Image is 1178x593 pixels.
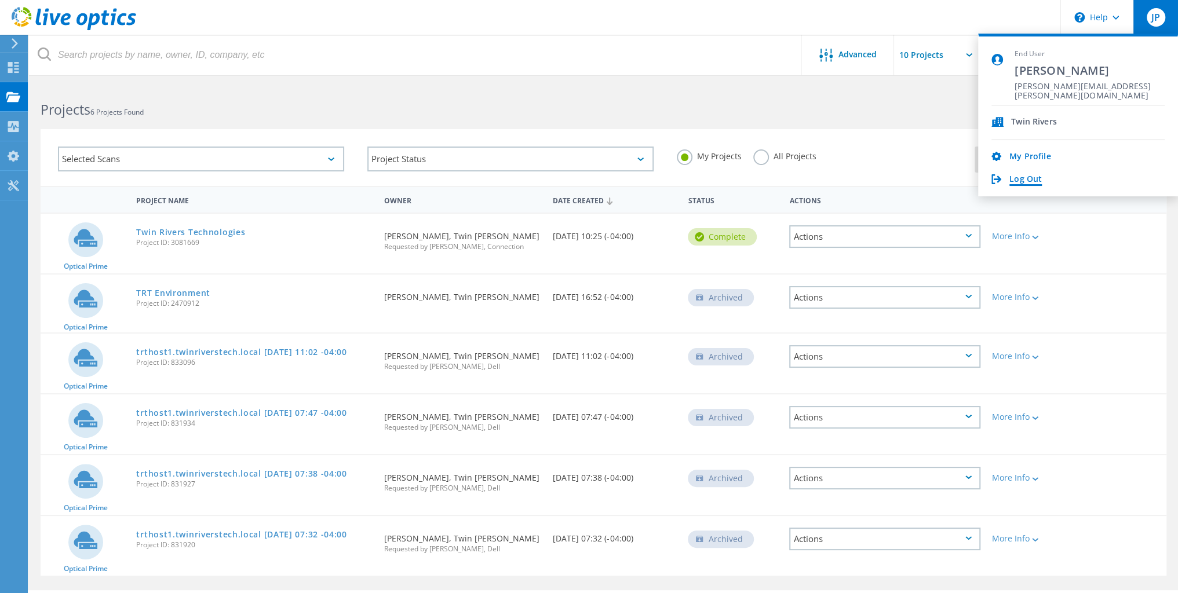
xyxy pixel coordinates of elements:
[682,189,783,210] div: Status
[688,348,754,365] div: Archived
[992,474,1070,482] div: More Info
[136,541,372,548] span: Project ID: 831920
[1011,117,1057,128] span: Twin Rivers
[975,147,1062,173] button: Search
[378,394,547,442] div: [PERSON_NAME], Twin [PERSON_NAME]
[136,409,347,417] a: trthost1.twinriverstech.local [DATE] 07:47 -04:00
[992,413,1070,421] div: More Info
[547,516,682,554] div: [DATE] 07:32 (-04:00)
[136,481,372,488] span: Project ID: 831927
[384,243,541,250] span: Requested by [PERSON_NAME], Connection
[1009,174,1042,185] a: Log Out
[136,530,347,539] a: trthost1.twinriverstech.local [DATE] 07:32 -04:00
[688,228,757,246] div: Complete
[688,470,754,487] div: Archived
[378,455,547,503] div: [PERSON_NAME], Twin [PERSON_NAME]
[384,363,541,370] span: Requested by [PERSON_NAME], Dell
[789,406,980,429] div: Actions
[384,424,541,431] span: Requested by [PERSON_NAME], Dell
[547,394,682,433] div: [DATE] 07:47 (-04:00)
[1009,152,1051,163] a: My Profile
[547,274,682,313] div: [DATE] 16:52 (-04:00)
[384,546,541,552] span: Requested by [PERSON_NAME], Dell
[136,228,245,236] a: Twin Rivers Technologies
[547,334,682,372] div: [DATE] 11:02 (-04:00)
[90,107,144,117] span: 6 Projects Found
[64,263,108,270] span: Optical Prime
[58,147,344,171] div: Selected Scans
[688,530,754,548] div: Archived
[783,189,986,210] div: Actions
[1015,82,1165,93] span: [PERSON_NAME][EMAIL_ADDRESS][PERSON_NAME][DOMAIN_NAME]
[1015,49,1165,59] span: End User
[1074,12,1085,23] svg: \n
[64,383,108,390] span: Optical Prime
[1151,13,1160,22] span: JP
[136,470,347,478] a: trthost1.twinriverstech.local [DATE] 07:38 -04:00
[789,528,980,550] div: Actions
[789,345,980,368] div: Actions
[378,516,547,564] div: [PERSON_NAME], Twin [PERSON_NAME]
[547,189,682,211] div: Date Created
[688,409,754,426] div: Archived
[992,232,1070,240] div: More Info
[136,359,372,366] span: Project ID: 833096
[64,444,108,451] span: Optical Prime
[688,289,754,306] div: Archived
[29,35,802,75] input: Search projects by name, owner, ID, company, etc
[378,214,547,262] div: [PERSON_NAME], Twin [PERSON_NAME]
[136,289,210,297] a: TRT Environment
[384,485,541,492] span: Requested by [PERSON_NAME], Dell
[367,147,654,171] div: Project Status
[64,565,108,572] span: Optical Prime
[992,293,1070,301] div: More Info
[753,149,816,160] label: All Projects
[992,352,1070,360] div: More Info
[12,24,136,32] a: Live Optics Dashboard
[547,214,682,252] div: [DATE] 10:25 (-04:00)
[378,274,547,313] div: [PERSON_NAME], Twin [PERSON_NAME]
[136,420,372,427] span: Project ID: 831934
[547,455,682,493] div: [DATE] 07:38 (-04:00)
[136,348,347,356] a: trthost1.twinriverstech.local [DATE] 11:02 -04:00
[136,300,372,307] span: Project ID: 2470912
[992,535,1070,543] div: More Info
[789,467,980,489] div: Actions
[41,100,90,119] b: Projects
[64,504,108,511] span: Optical Prime
[838,50,877,58] span: Advanced
[789,225,980,248] div: Actions
[378,189,547,210] div: Owner
[378,334,547,382] div: [PERSON_NAME], Twin [PERSON_NAME]
[64,324,108,331] span: Optical Prime
[130,189,378,210] div: Project Name
[789,286,980,309] div: Actions
[136,239,372,246] span: Project ID: 3081669
[677,149,742,160] label: My Projects
[1015,63,1165,78] span: [PERSON_NAME]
